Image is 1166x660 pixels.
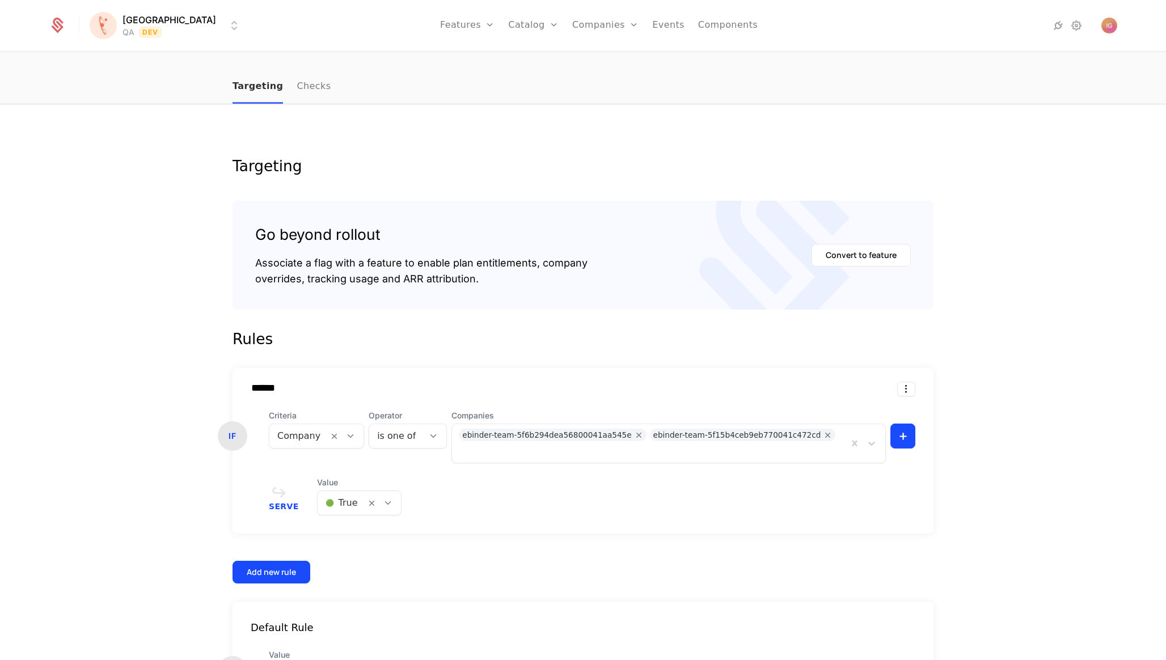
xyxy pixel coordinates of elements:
[1070,19,1083,32] a: Settings
[269,502,299,510] span: Serve
[233,70,283,104] a: Targeting
[255,223,588,246] div: Go beyond rollout
[122,13,216,27] span: [GEOGRAPHIC_DATA]
[632,429,647,441] div: Remove ebinder-team-5f6b294dea56800041aa545e
[812,244,911,266] button: Convert to feature
[255,255,588,287] div: Associate a flag with a feature to enable plan entitlements, company overrides, tracking usage an...
[233,620,933,636] div: Default Rule
[122,27,134,38] div: QA
[247,566,296,578] div: Add new rule
[821,429,835,441] div: Remove ebinder-team-5f15b4ceb9eb770041c472cd
[317,477,402,488] span: Value
[369,410,447,421] span: Operator
[462,429,631,441] div: ebinder-team-5f6b294dea56800041aa545e
[233,561,310,583] button: Add new rule
[897,382,915,396] button: Select action
[139,27,162,38] span: Dev
[1051,19,1065,32] a: Integrations
[93,13,241,38] button: Select environment
[90,12,117,39] img: Florence
[1101,18,1117,33] button: Open user button
[653,429,821,441] div: ebinder-team-5f15b4ceb9eb770041c472cd
[297,70,331,104] a: Checks
[233,70,331,104] ul: Choose Sub Page
[890,424,915,449] button: +
[233,70,933,104] nav: Main
[233,159,933,174] div: Targeting
[233,328,933,350] div: Rules
[269,410,364,421] span: Criteria
[451,410,886,421] span: Companies
[218,421,247,451] div: IF
[1101,18,1117,33] img: Igor Grebenarovic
